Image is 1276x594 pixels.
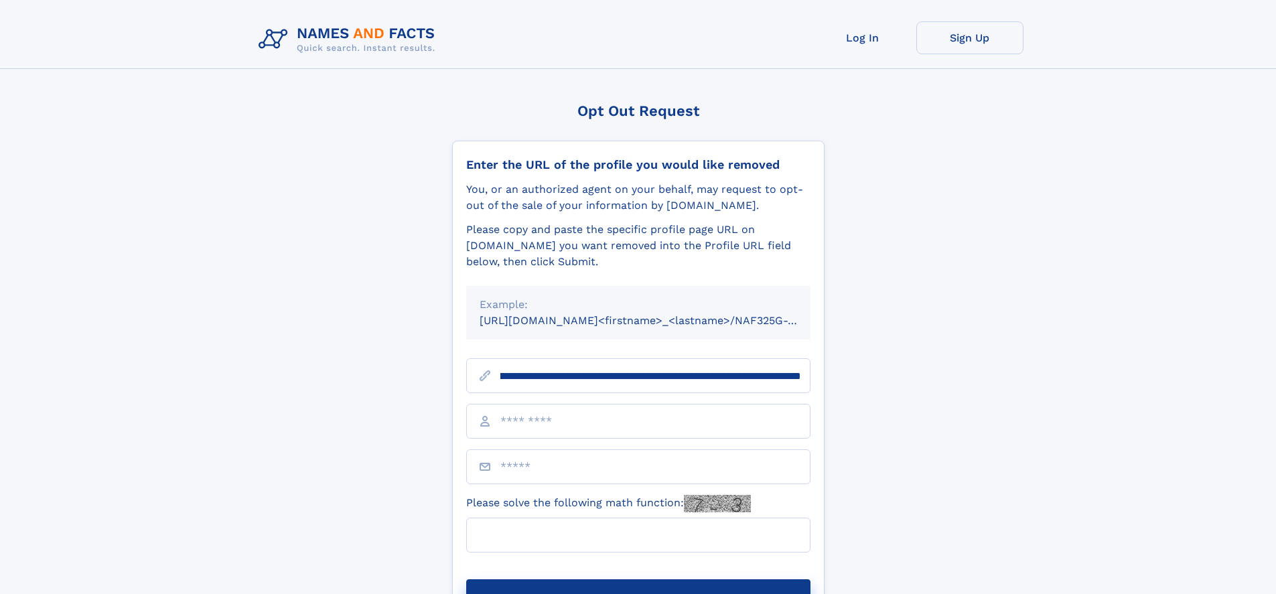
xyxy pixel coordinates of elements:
[452,102,825,119] div: Opt Out Request
[809,21,916,54] a: Log In
[916,21,1023,54] a: Sign Up
[253,21,446,58] img: Logo Names and Facts
[466,222,810,270] div: Please copy and paste the specific profile page URL on [DOMAIN_NAME] you want removed into the Pr...
[480,314,836,327] small: [URL][DOMAIN_NAME]<firstname>_<lastname>/NAF325G-xxxxxxxx
[480,297,797,313] div: Example:
[466,495,751,512] label: Please solve the following math function:
[466,181,810,214] div: You, or an authorized agent on your behalf, may request to opt-out of the sale of your informatio...
[466,157,810,172] div: Enter the URL of the profile you would like removed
